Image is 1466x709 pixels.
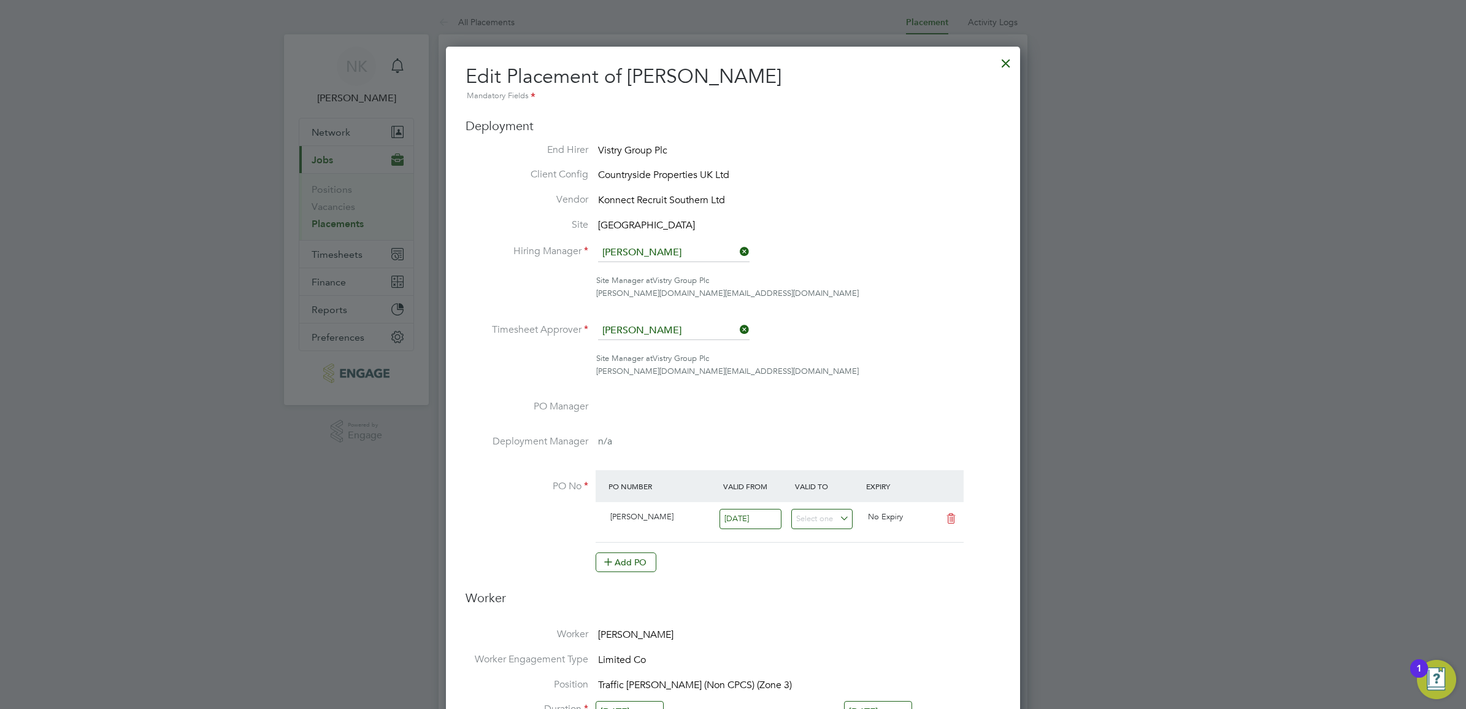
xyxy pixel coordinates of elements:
[466,144,588,157] label: End Hirer
[598,629,674,641] span: [PERSON_NAME]
[868,511,903,522] span: No Expiry
[466,168,588,181] label: Client Config
[792,475,864,497] div: Valid To
[466,90,1000,103] div: Mandatory Fields
[596,287,1000,300] div: [PERSON_NAME][DOMAIN_NAME][EMAIL_ADDRESS][DOMAIN_NAME]
[791,509,853,529] input: Select one
[466,193,588,206] label: Vendor
[466,324,588,336] label: Timesheet Approver
[653,275,709,285] span: Vistry Group Plc
[598,679,792,691] span: Traffic [PERSON_NAME] (Non CPCS) (Zone 3)
[596,366,859,376] span: [PERSON_NAME][DOMAIN_NAME][EMAIL_ADDRESS][DOMAIN_NAME]
[466,653,588,666] label: Worker Engagement Type
[720,509,781,529] input: Select one
[598,169,729,182] span: Countryside Properties UK Ltd
[466,590,1000,616] h3: Worker
[598,144,667,157] span: Vistry Group Plc
[466,245,588,258] label: Hiring Manager
[466,480,588,493] label: PO No
[598,194,725,206] span: Konnect Recruit Southern Ltd
[598,219,695,231] span: [GEOGRAPHIC_DATA]
[598,654,646,666] span: Limited Co
[605,475,720,497] div: PO Number
[466,435,588,448] label: Deployment Manager
[720,475,792,497] div: Valid From
[1416,668,1422,684] div: 1
[466,400,588,413] label: PO Manager
[596,275,653,285] span: Site Manager at
[598,244,750,262] input: Search for...
[610,511,674,522] span: [PERSON_NAME]
[466,118,1000,134] h3: Deployment
[466,628,588,641] label: Worker
[596,353,653,363] span: Site Manager at
[466,219,588,231] label: Site
[598,322,750,340] input: Search for...
[466,678,588,691] label: Position
[466,64,781,88] span: Edit Placement of [PERSON_NAME]
[863,475,935,497] div: Expiry
[653,353,709,363] span: Vistry Group Plc
[1417,660,1456,699] button: Open Resource Center, 1 new notification
[596,552,656,572] button: Add PO
[598,435,612,447] span: n/a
